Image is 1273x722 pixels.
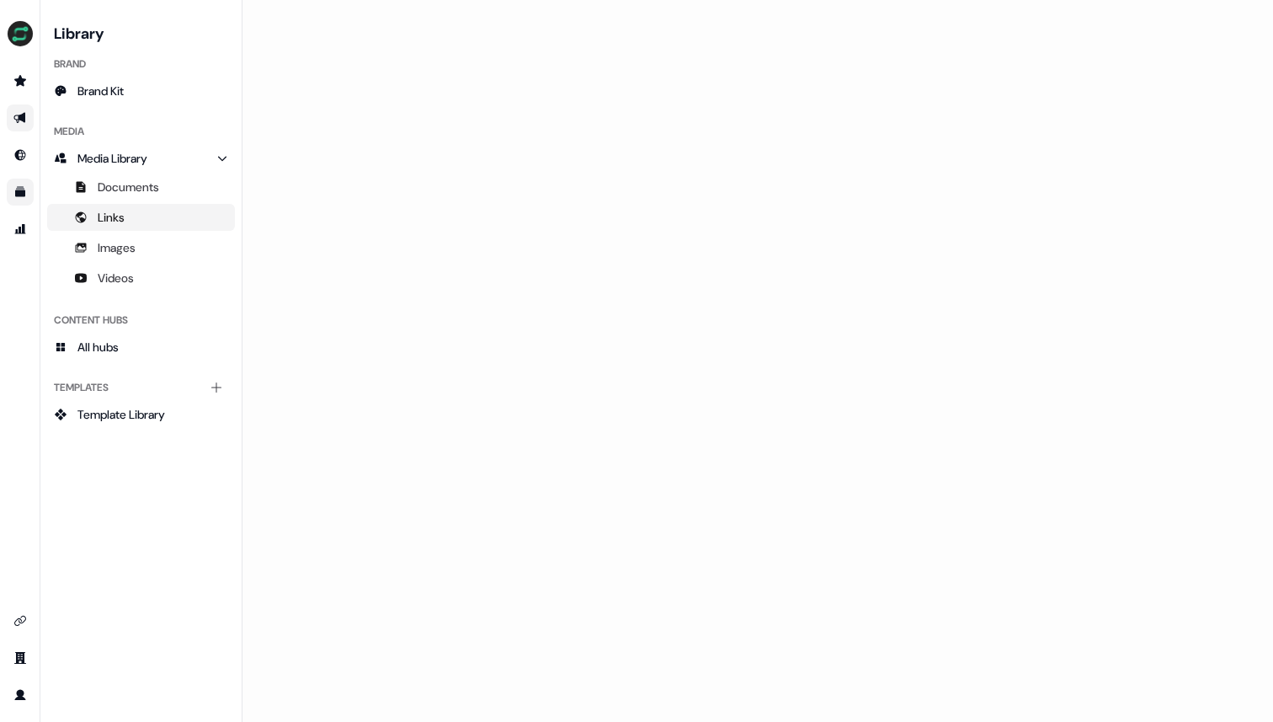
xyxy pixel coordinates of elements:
a: Media Library [47,145,235,172]
div: Brand [47,51,235,78]
a: Videos [47,265,235,291]
span: Videos [98,270,134,286]
span: Template Library [77,406,165,423]
a: Template Library [47,401,235,428]
a: Documents [47,174,235,201]
a: Brand Kit [47,78,235,104]
span: Links [98,209,125,226]
span: Documents [98,179,159,195]
a: All hubs [47,334,235,361]
a: Go to team [7,644,34,671]
a: Go to outbound experience [7,104,34,131]
span: Images [98,239,136,256]
a: Go to integrations [7,607,34,634]
a: Go to Inbound [7,142,34,168]
a: Go to prospects [7,67,34,94]
a: Go to profile [7,682,34,709]
div: Media [47,118,235,145]
a: Go to attribution [7,216,34,243]
span: Media Library [77,150,147,167]
span: All hubs [77,339,119,356]
a: Images [47,234,235,261]
span: Brand Kit [77,83,124,99]
h3: Library [47,20,235,44]
div: Content Hubs [47,307,235,334]
div: Templates [47,374,235,401]
a: Links [47,204,235,231]
a: Go to templates [7,179,34,206]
